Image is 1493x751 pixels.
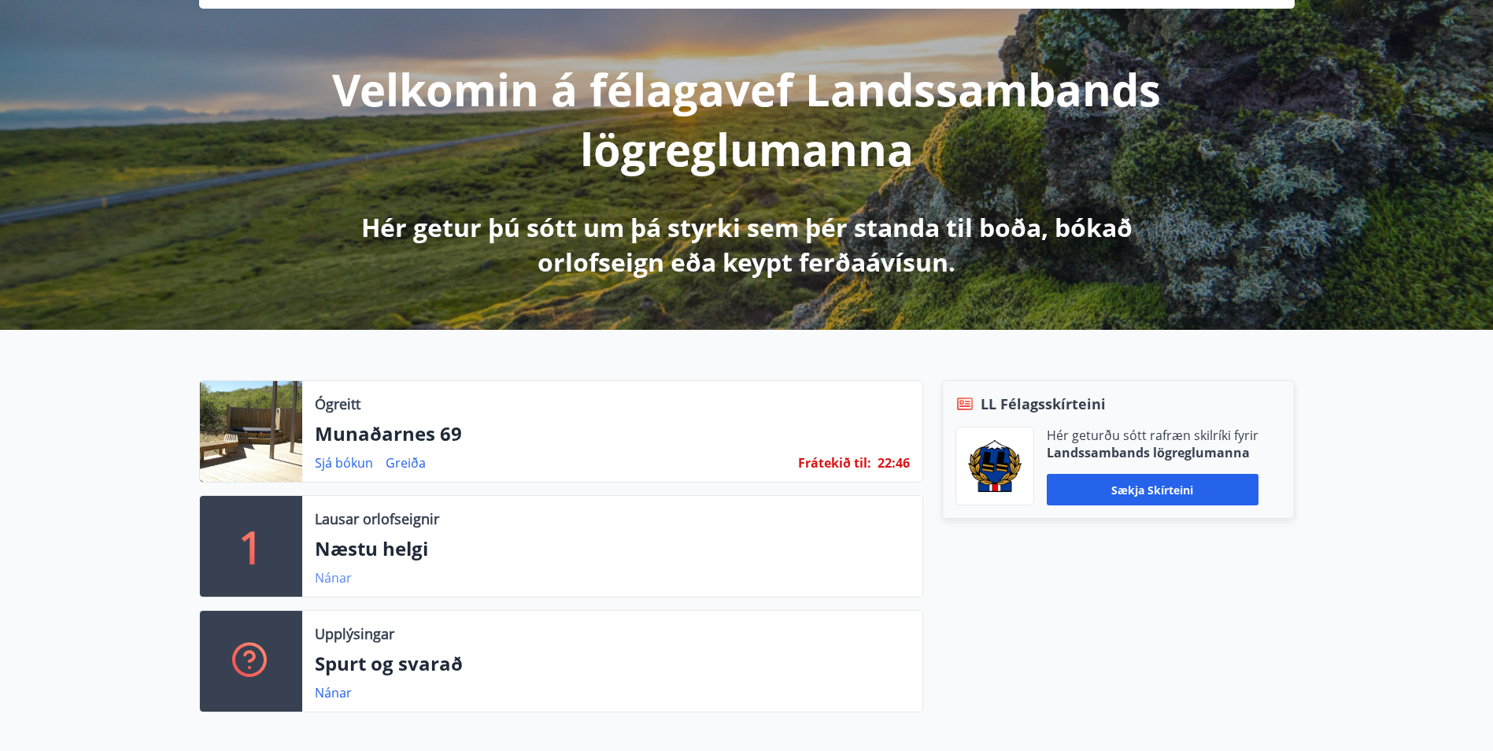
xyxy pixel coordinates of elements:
[315,684,352,701] a: Nánar
[798,454,871,472] span: Frátekið til :
[968,440,1022,492] img: 1cqKbADZNYZ4wXUG0EC2JmCwhQh0Y6EN22Kw4FTY.png
[315,509,439,529] p: Lausar orlofseignir
[331,59,1162,179] p: Velkomin á félagavef Landssambands lögreglumanna
[1047,474,1258,505] button: Sækja skírteini
[315,420,910,447] p: Munaðarnes 69
[315,623,394,644] p: Upplýsingar
[878,454,896,472] span: 22 :
[315,535,910,562] p: Næstu helgi
[315,454,373,472] a: Sjá bókun
[981,394,1106,414] span: LL Félagsskírteini
[386,454,426,472] a: Greiða
[238,516,264,576] p: 1
[315,650,910,677] p: Spurt og svarað
[315,394,360,414] p: Ógreitt
[331,210,1162,279] p: Hér getur þú sótt um þá styrki sem þér standa til boða, bókað orlofseign eða keypt ferðaávísun.
[896,454,910,472] span: 46
[1047,444,1258,461] p: Landssambands lögreglumanna
[1047,427,1258,444] p: Hér geturðu sótt rafræn skilríki fyrir
[315,569,352,586] a: Nánar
